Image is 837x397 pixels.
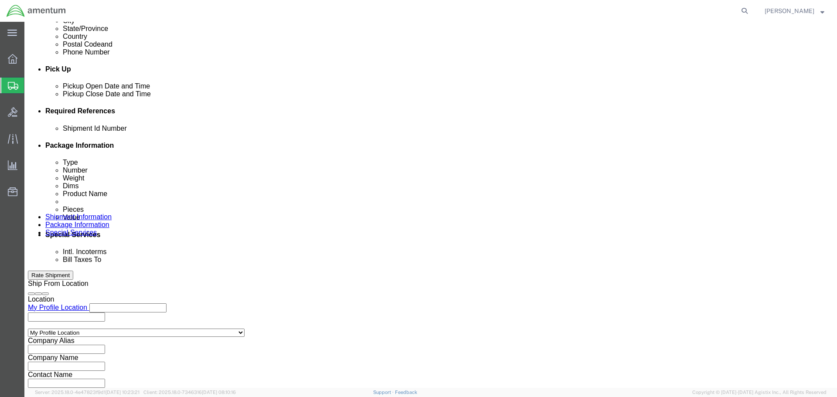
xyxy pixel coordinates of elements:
iframe: FS Legacy Container [24,22,837,388]
span: Copyright © [DATE]-[DATE] Agistix Inc., All Rights Reserved [692,389,827,396]
span: [DATE] 08:10:16 [202,390,236,395]
button: [PERSON_NAME] [764,6,825,16]
span: Server: 2025.18.0-4e47823f9d1 [35,390,139,395]
img: logo [6,4,66,17]
span: Rosario Aguirre [765,6,814,16]
span: Client: 2025.18.0-7346316 [143,390,236,395]
a: Support [373,390,395,395]
a: Feedback [395,390,417,395]
span: [DATE] 10:23:21 [105,390,139,395]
